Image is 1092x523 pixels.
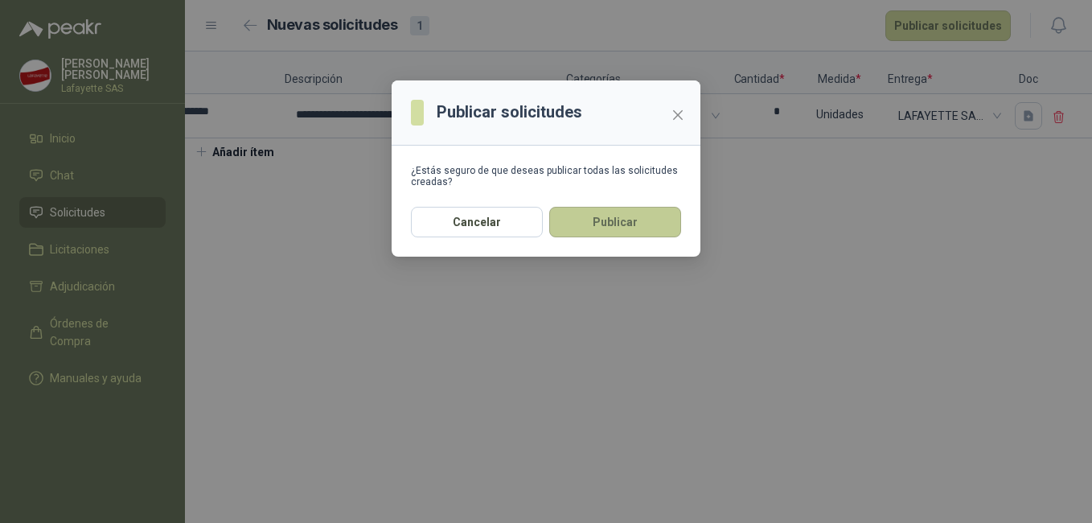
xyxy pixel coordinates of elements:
[411,207,543,237] button: Cancelar
[671,109,684,121] span: close
[411,165,681,187] div: ¿Estás seguro de que deseas publicar todas las solicitudes creadas?
[549,207,681,237] button: Publicar
[665,102,691,128] button: Close
[437,100,582,125] h3: Publicar solicitudes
